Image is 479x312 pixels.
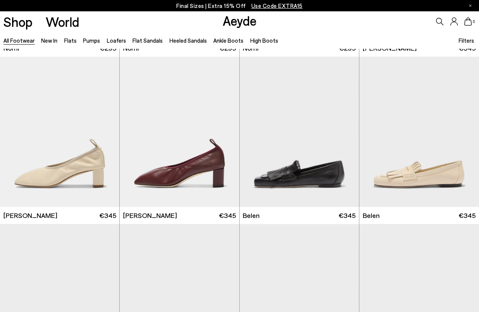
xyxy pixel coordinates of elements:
[472,20,476,24] span: 0
[459,37,474,44] span: Filters
[240,57,359,207] div: 1 / 6
[359,57,479,207] img: Belen Tassel Loafers
[240,57,359,207] img: Belen Tassel Loafers
[99,211,116,220] span: €345
[3,37,35,44] a: All Footwear
[250,37,278,44] a: High Boots
[169,37,207,44] a: Heeled Sandals
[176,1,303,11] p: Final Sizes | Extra 15% Off
[213,37,243,44] a: Ankle Boots
[339,211,356,220] span: €345
[3,211,57,220] span: [PERSON_NAME]
[464,17,472,26] a: 0
[459,211,476,220] span: €345
[120,207,239,224] a: [PERSON_NAME] €345
[251,2,303,9] span: Navigate to /collections/ss25-final-sizes
[3,15,32,28] a: Shop
[363,211,380,220] span: Belen
[359,57,478,207] div: 2 / 6
[243,211,260,220] span: Belen
[240,57,359,207] a: 6 / 6 1 / 6 2 / 6 3 / 6 4 / 6 5 / 6 6 / 6 1 / 6 Next slide Previous slide
[120,57,239,207] img: Narissa Ruched Pumps
[123,211,177,220] span: [PERSON_NAME]
[64,37,77,44] a: Flats
[223,12,257,28] a: Aeyde
[240,207,359,224] a: Belen €345
[107,37,126,44] a: Loafers
[359,207,479,224] a: Belen €345
[359,57,478,207] img: Belen Tassel Loafers
[132,37,163,44] a: Flat Sandals
[219,211,236,220] span: €345
[83,37,100,44] a: Pumps
[41,37,57,44] a: New In
[46,15,79,28] a: World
